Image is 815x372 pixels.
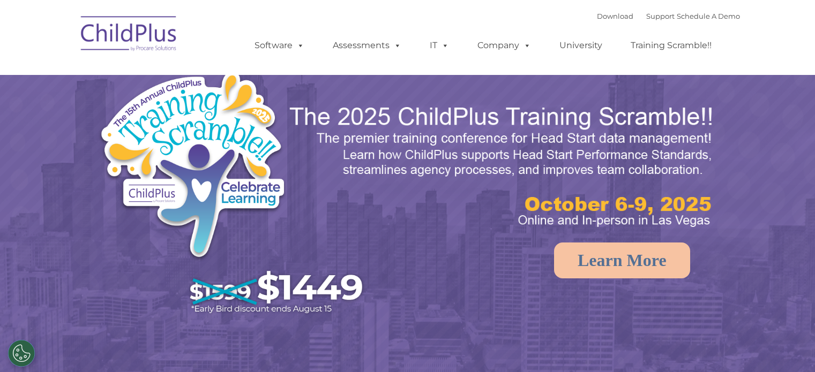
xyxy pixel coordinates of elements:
[467,35,542,56] a: Company
[620,35,722,56] a: Training Scramble!!
[554,242,690,278] a: Learn More
[244,35,315,56] a: Software
[8,340,35,367] button: Cookies Settings
[76,9,183,62] img: ChildPlus by Procare Solutions
[677,12,740,20] a: Schedule A Demo
[419,35,460,56] a: IT
[646,12,675,20] a: Support
[597,12,740,20] font: |
[597,12,633,20] a: Download
[322,35,412,56] a: Assessments
[549,35,613,56] a: University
